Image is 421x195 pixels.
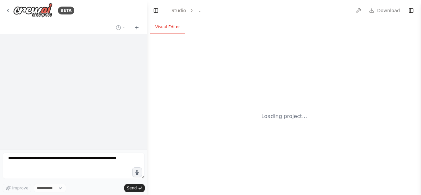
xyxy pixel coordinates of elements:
button: Visual Editor [150,20,185,34]
button: Show right sidebar [407,6,416,15]
span: Improve [12,185,28,191]
nav: breadcrumb [171,7,202,14]
button: Click to speak your automation idea [132,167,142,177]
button: Send [124,184,145,192]
div: BETA [58,7,74,14]
img: Logo [13,3,53,18]
button: Switch to previous chat [113,24,129,32]
button: Start a new chat [132,24,142,32]
span: Send [127,185,137,191]
span: ... [197,7,202,14]
a: Studio [171,8,186,13]
button: Improve [3,184,31,192]
button: Hide left sidebar [151,6,161,15]
div: Loading project... [261,112,307,120]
